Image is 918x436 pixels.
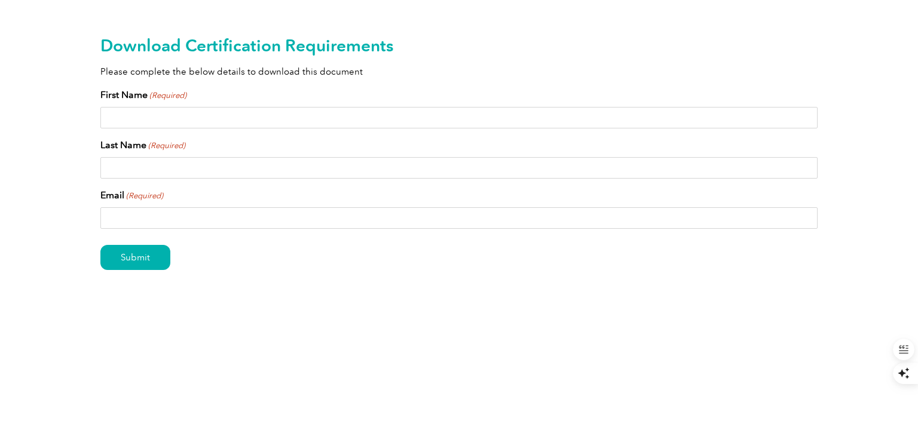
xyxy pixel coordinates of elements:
label: Email [100,188,163,202]
input: Submit [100,245,170,270]
h2: Download Certification Requirements [100,36,818,55]
span: (Required) [148,140,186,152]
label: Last Name [100,138,185,152]
span: (Required) [126,190,164,202]
span: (Required) [149,90,187,102]
label: First Name [100,88,186,102]
p: Please complete the below details to download this document [100,65,818,78]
